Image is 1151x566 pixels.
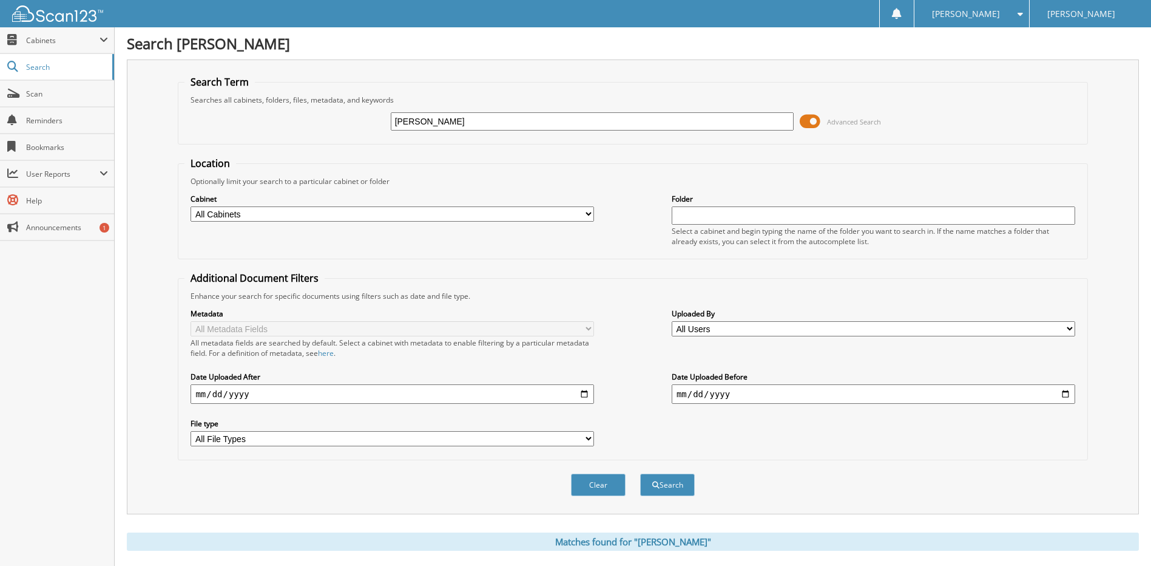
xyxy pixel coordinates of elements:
[191,372,594,382] label: Date Uploaded After
[184,157,236,170] legend: Location
[640,474,695,496] button: Search
[100,223,109,233] div: 1
[184,75,255,89] legend: Search Term
[26,115,108,126] span: Reminders
[191,338,594,358] div: All metadata fields are searched by default. Select a cabinet with metadata to enable filtering b...
[26,89,108,99] span: Scan
[26,169,100,179] span: User Reports
[571,474,626,496] button: Clear
[184,271,325,285] legend: Additional Document Filters
[191,418,594,429] label: File type
[127,33,1139,53] h1: Search [PERSON_NAME]
[827,117,881,126] span: Advanced Search
[184,176,1081,186] div: Optionally limit your search to a particular cabinet or folder
[672,226,1075,247] div: Select a cabinet and begin typing the name of the folder you want to search in. If the name match...
[191,194,594,204] label: Cabinet
[318,348,334,358] a: here
[26,196,108,206] span: Help
[672,194,1075,204] label: Folder
[184,291,1081,301] div: Enhance your search for specific documents using filters such as date and file type.
[1047,10,1115,18] span: [PERSON_NAME]
[191,384,594,404] input: start
[26,222,108,233] span: Announcements
[12,5,103,22] img: scan123-logo-white.svg
[26,142,108,152] span: Bookmarks
[672,309,1075,319] label: Uploaded By
[127,533,1139,551] div: Matches found for "[PERSON_NAME]"
[191,309,594,319] label: Metadata
[672,372,1075,382] label: Date Uploaded Before
[672,384,1075,404] input: end
[26,62,106,72] span: Search
[932,10,1000,18] span: [PERSON_NAME]
[184,95,1081,105] div: Searches all cabinets, folders, files, metadata, and keywords
[26,35,100,46] span: Cabinets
